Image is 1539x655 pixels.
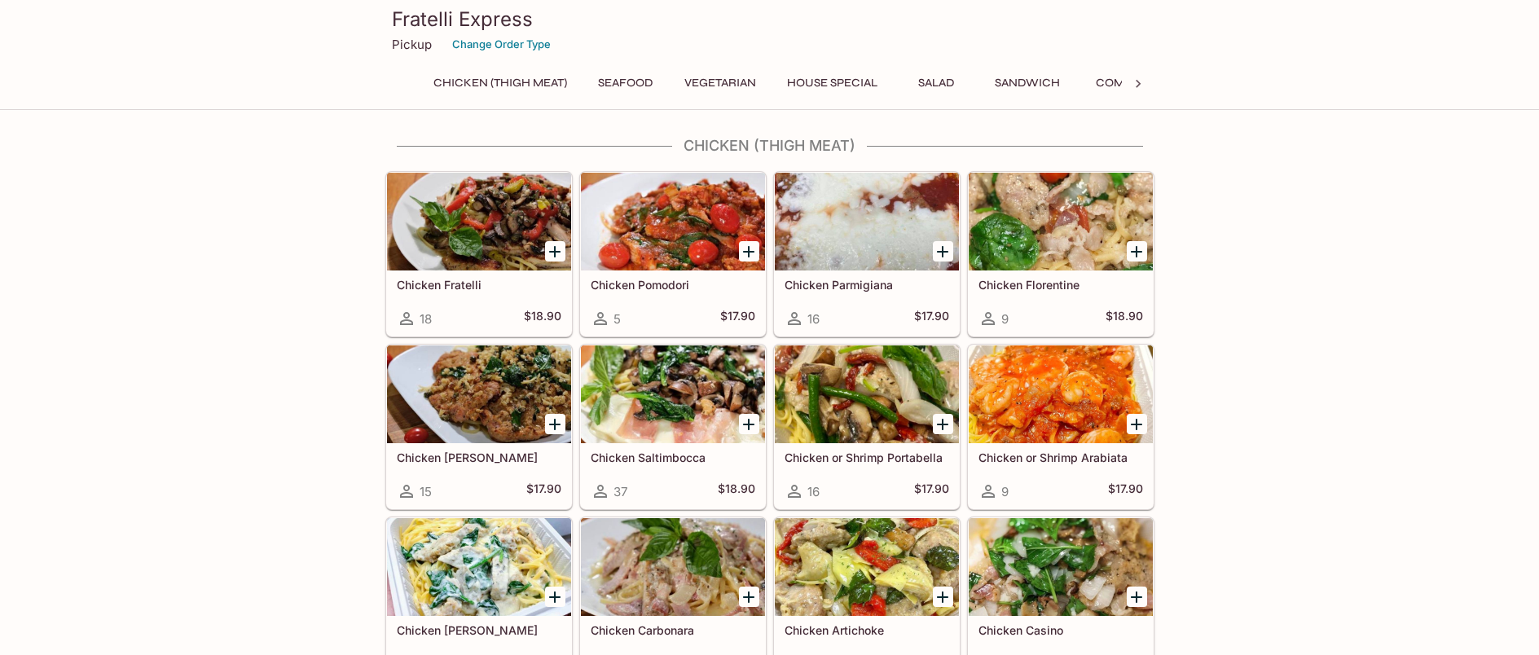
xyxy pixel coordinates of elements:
h5: $17.90 [1108,481,1143,501]
h5: $17.90 [914,481,949,501]
h5: Chicken [PERSON_NAME] [397,451,561,464]
h5: Chicken Pomodori [591,278,755,292]
div: Chicken Casino [969,518,1153,616]
div: Chicken Basilio [387,345,571,443]
button: Add Chicken or Shrimp Arabiata [1127,414,1147,434]
div: Chicken Artichoke [775,518,959,616]
h5: $17.90 [526,481,561,501]
div: Chicken Saltimbocca [581,345,765,443]
div: Chicken or Shrimp Portabella [775,345,959,443]
button: Chicken (Thigh Meat) [424,72,576,95]
button: Add Chicken Casino [1127,587,1147,607]
button: Sandwich [986,72,1069,95]
div: Chicken Florentine [969,173,1153,270]
h5: $18.90 [524,309,561,328]
button: Add Chicken Carbonara [739,587,759,607]
h5: Chicken or Shrimp Arabiata [978,451,1143,464]
div: Chicken Fratelli [387,173,571,270]
span: 9 [1001,311,1009,327]
div: Chicken Carbonara [581,518,765,616]
h5: Chicken Parmigiana [785,278,949,292]
a: Chicken Parmigiana16$17.90 [774,172,960,336]
span: 16 [807,311,820,327]
button: Add Chicken or Shrimp Portabella [933,414,953,434]
button: Add Chicken Florentine [1127,241,1147,262]
h3: Fratelli Express [392,7,1148,32]
span: 5 [613,311,621,327]
a: Chicken or Shrimp Arabiata9$17.90 [968,345,1154,509]
button: Add Chicken Fratelli [545,241,565,262]
h5: $18.90 [1106,309,1143,328]
button: Add Chicken Artichoke [933,587,953,607]
a: Chicken Pomodori5$17.90 [580,172,766,336]
div: Chicken or Shrimp Arabiata [969,345,1153,443]
h5: Chicken Florentine [978,278,1143,292]
button: Vegetarian [675,72,765,95]
div: Chicken Pomodori [581,173,765,270]
h5: Chicken Saltimbocca [591,451,755,464]
a: Chicken Fratelli18$18.90 [386,172,572,336]
a: Chicken or Shrimp Portabella16$17.90 [774,345,960,509]
button: Add Chicken Pomodori [739,241,759,262]
a: Chicken [PERSON_NAME]15$17.90 [386,345,572,509]
h5: Chicken Artichoke [785,623,949,637]
span: 37 [613,484,627,499]
button: Seafood [589,72,662,95]
h5: $17.90 [720,309,755,328]
h5: Chicken Casino [978,623,1143,637]
h5: Chicken [PERSON_NAME] [397,623,561,637]
span: 18 [420,311,432,327]
h5: $17.90 [914,309,949,328]
span: 9 [1001,484,1009,499]
a: Chicken Saltimbocca37$18.90 [580,345,766,509]
button: Change Order Type [445,32,558,57]
span: 15 [420,484,432,499]
p: Pickup [392,37,432,52]
div: Chicken Alfredo [387,518,571,616]
button: Combo [1082,72,1155,95]
button: Add Chicken Saltimbocca [739,414,759,434]
button: Add Chicken Alfredo [545,587,565,607]
button: Salad [899,72,973,95]
button: House Special [778,72,886,95]
h5: Chicken Fratelli [397,278,561,292]
div: Chicken Parmigiana [775,173,959,270]
button: Add Chicken Parmigiana [933,241,953,262]
h5: Chicken Carbonara [591,623,755,637]
h5: Chicken or Shrimp Portabella [785,451,949,464]
span: 16 [807,484,820,499]
h4: Chicken (Thigh Meat) [385,137,1154,155]
button: Add Chicken Basilio [545,414,565,434]
h5: $18.90 [718,481,755,501]
a: Chicken Florentine9$18.90 [968,172,1154,336]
